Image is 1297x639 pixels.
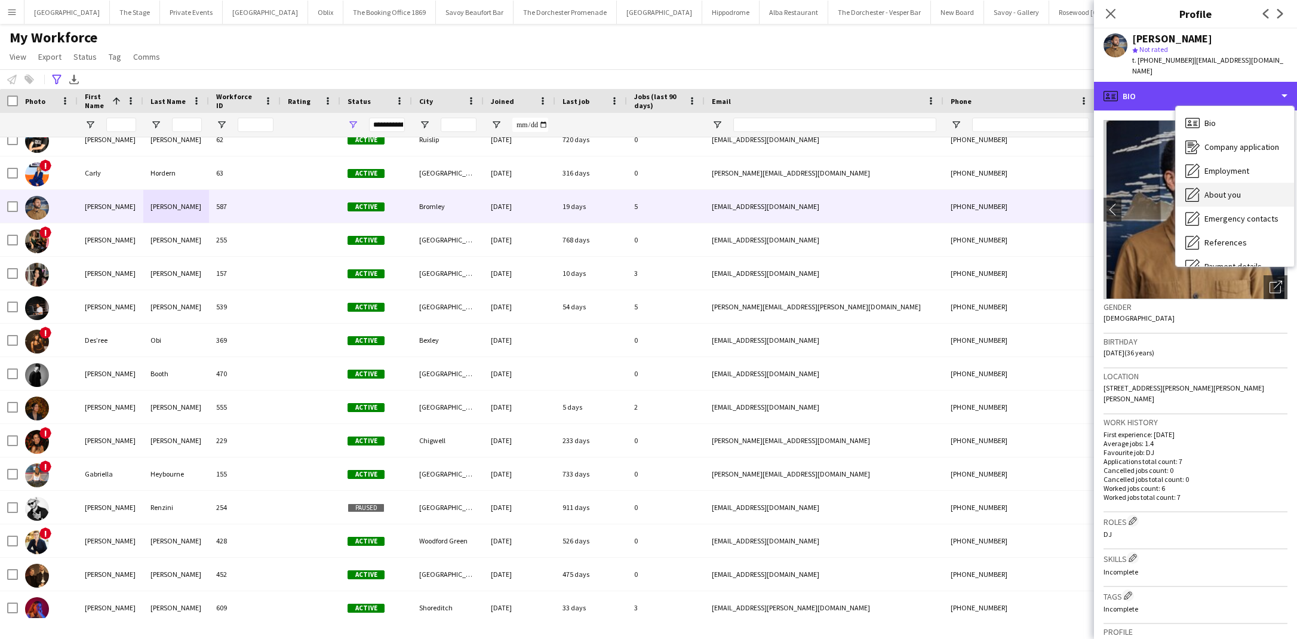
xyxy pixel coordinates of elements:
[25,229,49,253] img: Chloe Douglas
[484,123,555,156] div: [DATE]
[555,391,627,423] div: 5 days
[412,290,484,323] div: [GEOGRAPHIC_DATA]
[348,136,385,145] span: Active
[1132,56,1283,75] span: | [EMAIL_ADDRESS][DOMAIN_NAME]
[1204,213,1278,224] span: Emergency contacts
[1204,118,1216,128] span: Bio
[25,597,49,621] img: Jade Blakemore
[1104,336,1287,347] h3: Birthday
[555,156,627,189] div: 316 days
[1176,111,1294,135] div: Bio
[943,156,1096,189] div: [PHONE_NUMBER]
[1104,314,1175,322] span: [DEMOGRAPHIC_DATA]
[348,370,385,379] span: Active
[484,190,555,223] div: [DATE]
[1104,430,1287,439] p: First experience: [DATE]
[436,1,514,24] button: Savoy Beaufort Bar
[555,424,627,457] div: 233 days
[209,591,281,624] div: 609
[85,119,96,130] button: Open Filter Menu
[25,530,49,554] img: Glen John Morris
[143,156,209,189] div: Hordern
[627,190,705,223] div: 5
[78,357,143,390] div: [PERSON_NAME]
[348,119,358,130] button: Open Filter Menu
[627,491,705,524] div: 0
[705,424,943,457] div: [PERSON_NAME][EMAIL_ADDRESS][DOMAIN_NAME]
[943,391,1096,423] div: [PHONE_NUMBER]
[951,119,961,130] button: Open Filter Menu
[419,97,433,106] span: City
[143,558,209,591] div: [PERSON_NAME]
[943,223,1096,256] div: [PHONE_NUMBER]
[78,324,143,357] div: Des’ree
[216,92,259,110] span: Workforce ID
[39,460,51,472] span: !
[412,491,484,524] div: [GEOGRAPHIC_DATA]
[412,558,484,591] div: [GEOGRAPHIC_DATA]
[1104,302,1287,312] h3: Gender
[484,457,555,490] div: [DATE]
[25,564,49,588] img: Hugh Buchanan
[143,123,209,156] div: [PERSON_NAME]
[555,190,627,223] div: 19 days
[348,269,385,278] span: Active
[143,324,209,357] div: Obi
[133,51,160,62] span: Comms
[209,457,281,490] div: 155
[143,424,209,457] div: [PERSON_NAME]
[209,324,281,357] div: 369
[705,257,943,290] div: [EMAIL_ADDRESS][DOMAIN_NAME]
[1176,135,1294,159] div: Company application
[143,223,209,256] div: [PERSON_NAME]
[10,29,97,47] span: My Workforce
[484,591,555,624] div: [DATE]
[1104,439,1287,448] p: Average jobs: 1.4
[69,49,102,64] a: Status
[106,118,136,132] input: First Name Filter Input
[25,363,49,387] img: Dominic Booth
[943,123,1096,156] div: [PHONE_NUMBER]
[412,123,484,156] div: Ruislip
[627,391,705,423] div: 2
[78,156,143,189] div: Carly
[484,357,555,390] div: [DATE]
[441,118,477,132] input: City Filter Input
[1264,275,1287,299] div: Open photos pop-in
[1204,237,1247,248] span: References
[1094,6,1297,21] h3: Profile
[172,118,202,132] input: Last Name Filter Input
[943,357,1096,390] div: [PHONE_NUMBER]
[514,1,617,24] button: The Dorchester Promenade
[110,1,160,24] button: The Stage
[705,156,943,189] div: [PERSON_NAME][EMAIL_ADDRESS][DOMAIN_NAME]
[348,336,385,345] span: Active
[943,290,1096,323] div: [PHONE_NUMBER]
[931,1,984,24] button: New Board
[705,457,943,490] div: [PERSON_NAME][EMAIL_ADDRESS][DOMAIN_NAME]
[78,424,143,457] div: [PERSON_NAME]
[1104,475,1287,484] p: Cancelled jobs total count: 0
[209,257,281,290] div: 157
[1104,348,1154,357] span: [DATE] (36 years)
[348,202,385,211] span: Active
[634,92,683,110] span: Jobs (last 90 days)
[1176,231,1294,254] div: References
[39,527,51,539] span: !
[943,524,1096,557] div: [PHONE_NUMBER]
[555,591,627,624] div: 33 days
[828,1,931,24] button: The Dorchester - Vesper Bar
[216,119,227,130] button: Open Filter Menu
[39,226,51,238] span: !
[412,324,484,357] div: Bexley
[348,236,385,245] span: Active
[78,290,143,323] div: [PERSON_NAME]
[627,257,705,290] div: 3
[78,591,143,624] div: [PERSON_NAME]
[78,524,143,557] div: [PERSON_NAME]
[484,156,555,189] div: [DATE]
[1132,56,1194,64] span: t. [PHONE_NUMBER]
[150,97,186,106] span: Last Name
[627,123,705,156] div: 0
[1139,45,1168,54] span: Not rated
